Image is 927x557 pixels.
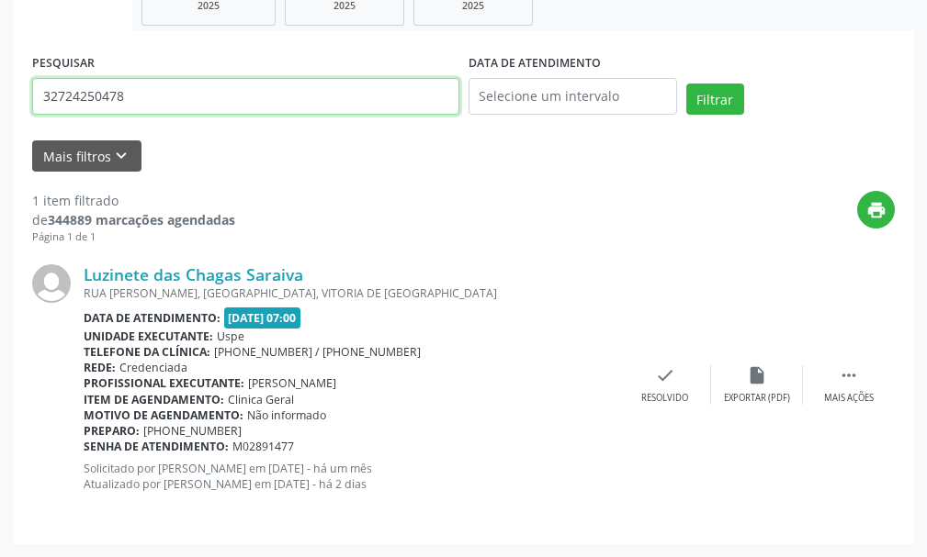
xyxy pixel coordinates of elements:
input: Selecione um intervalo [469,78,677,115]
button: Mais filtroskeyboard_arrow_down [32,140,141,173]
div: Mais ações [824,392,874,405]
b: Telefone da clínica: [84,344,210,360]
b: Item de agendamento: [84,392,224,407]
p: Solicitado por [PERSON_NAME] em [DATE] - há um mês Atualizado por [PERSON_NAME] em [DATE] - há 2 ... [84,461,619,492]
div: RUA [PERSON_NAME], [GEOGRAPHIC_DATA], VITORIA DE [GEOGRAPHIC_DATA] [84,285,619,301]
span: M02891477 [232,439,294,454]
b: Preparo: [84,423,140,439]
i: print [866,200,887,220]
span: Não informado [247,407,326,423]
b: Motivo de agendamento: [84,407,243,423]
b: Profissional executante: [84,375,244,391]
i: check [655,365,675,385]
b: Unidade executante: [84,329,213,344]
span: Clinica Geral [228,392,294,407]
i:  [839,365,859,385]
b: Senha de atendimento: [84,439,229,454]
b: Data de atendimento: [84,310,220,326]
label: DATA DE ATENDIMENTO [469,50,601,78]
span: [PHONE_NUMBER] / [PHONE_NUMBER] [214,344,421,360]
label: PESQUISAR [32,50,95,78]
input: Nome, código do beneficiário ou CPF [32,78,459,115]
i: insert_drive_file [747,365,767,385]
span: [PERSON_NAME] [248,375,336,391]
img: img [32,264,71,303]
strong: 344889 marcações agendadas [48,211,235,228]
span: Uspe [217,329,244,344]
div: Resolvido [641,392,688,405]
div: Exportar (PDF) [724,392,790,405]
span: Credenciada [119,360,187,375]
b: Rede: [84,360,116,375]
button: Filtrar [686,84,744,115]
a: Luzinete das Chagas Saraiva [84,264,303,284]
button: print [857,191,895,228]
div: Página 1 de 1 [32,229,235,245]
span: [DATE] 07:00 [224,307,301,329]
div: de [32,210,235,229]
i: keyboard_arrow_down [111,146,131,166]
div: 1 item filtrado [32,191,235,210]
span: [PHONE_NUMBER] [143,423,242,439]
